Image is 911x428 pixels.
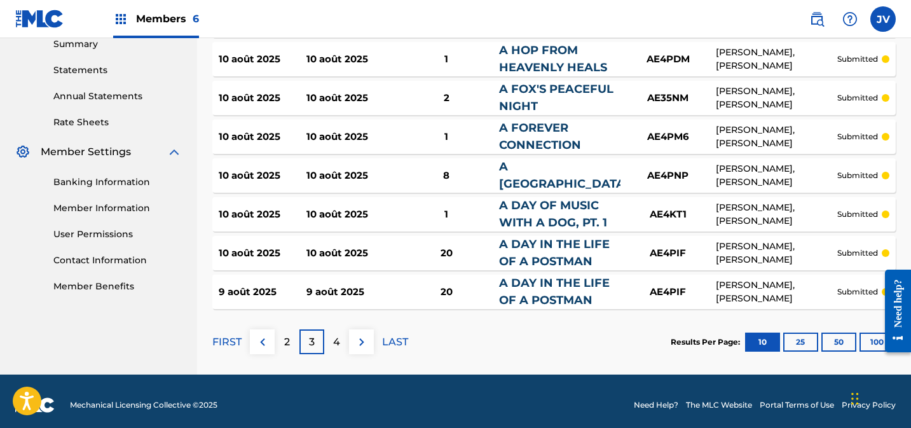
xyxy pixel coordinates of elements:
[837,131,878,142] p: submitted
[716,240,837,266] div: [PERSON_NAME], [PERSON_NAME]
[837,92,878,104] p: submitted
[306,207,394,222] div: 10 août 2025
[620,246,716,261] div: AE4PIF
[70,399,217,411] span: Mechanical Licensing Collective © 2025
[716,201,837,228] div: [PERSON_NAME], [PERSON_NAME]
[354,335,369,350] img: right
[15,10,64,28] img: MLC Logo
[212,335,242,350] p: FIRST
[394,91,499,106] div: 2
[136,11,199,26] span: Members
[113,11,128,27] img: Top Rightsholders
[41,144,131,160] span: Member Settings
[219,169,306,183] div: 10 août 2025
[394,130,499,144] div: 1
[804,6,830,32] a: Public Search
[860,333,894,352] button: 100
[760,399,834,411] a: Portal Terms of Use
[686,399,752,411] a: The MLC Website
[847,367,911,428] iframe: Chat Widget
[620,130,716,144] div: AE4PM6
[53,254,182,267] a: Contact Information
[837,6,863,32] div: Help
[219,207,306,222] div: 10 août 2025
[783,333,818,352] button: 25
[851,380,859,418] div: Drag
[499,198,607,230] a: A DAY OF MUSIC WITH A DOG, PT. 1
[716,123,837,150] div: [PERSON_NAME], [PERSON_NAME]
[620,285,716,300] div: AE4PIF
[842,399,896,411] a: Privacy Policy
[53,228,182,241] a: User Permissions
[499,160,629,191] a: A [GEOGRAPHIC_DATA]
[716,279,837,305] div: [PERSON_NAME], [PERSON_NAME]
[499,43,607,74] a: A HOP FROM HEAVENLY HEALS
[394,52,499,67] div: 1
[309,335,315,350] p: 3
[219,52,306,67] div: 10 août 2025
[671,336,743,348] p: Results Per Page:
[634,399,678,411] a: Need Help?
[219,130,306,144] div: 10 août 2025
[333,335,340,350] p: 4
[53,202,182,215] a: Member Information
[837,53,878,65] p: submitted
[255,335,270,350] img: left
[306,52,394,67] div: 10 août 2025
[53,176,182,189] a: Banking Information
[53,90,182,103] a: Annual Statements
[745,333,780,352] button: 10
[219,285,306,300] div: 9 août 2025
[394,207,499,222] div: 1
[394,246,499,261] div: 20
[53,38,182,51] a: Summary
[306,91,394,106] div: 10 août 2025
[620,207,716,222] div: AE4KT1
[306,169,394,183] div: 10 août 2025
[842,11,858,27] img: help
[219,91,306,106] div: 10 août 2025
[821,333,856,352] button: 50
[394,285,499,300] div: 20
[394,169,499,183] div: 8
[382,335,408,350] p: LAST
[306,130,394,144] div: 10 août 2025
[499,276,610,307] a: A DAY IN THE LIFE OF A POSTMAN
[167,144,182,160] img: expand
[306,246,394,261] div: 10 août 2025
[620,52,716,67] div: AE4PDM
[620,169,716,183] div: AE4PNP
[193,13,199,25] span: 6
[875,260,911,362] iframe: Resource Center
[53,64,182,77] a: Statements
[284,335,290,350] p: 2
[809,11,825,27] img: search
[716,162,837,189] div: [PERSON_NAME], [PERSON_NAME]
[716,46,837,72] div: [PERSON_NAME], [PERSON_NAME]
[870,6,896,32] div: User Menu
[837,286,878,298] p: submitted
[837,209,878,220] p: submitted
[306,285,394,300] div: 9 août 2025
[837,247,878,259] p: submitted
[716,85,837,111] div: [PERSON_NAME], [PERSON_NAME]
[837,170,878,181] p: submitted
[620,91,716,106] div: AE35NM
[53,116,182,129] a: Rate Sheets
[499,82,613,113] a: A FOX'S PEACEFUL NIGHT
[499,237,610,268] a: A DAY IN THE LIFE OF A POSTMAN
[15,144,31,160] img: Member Settings
[219,246,306,261] div: 10 août 2025
[499,121,581,152] a: A FOREVER CONNECTION
[53,280,182,293] a: Member Benefits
